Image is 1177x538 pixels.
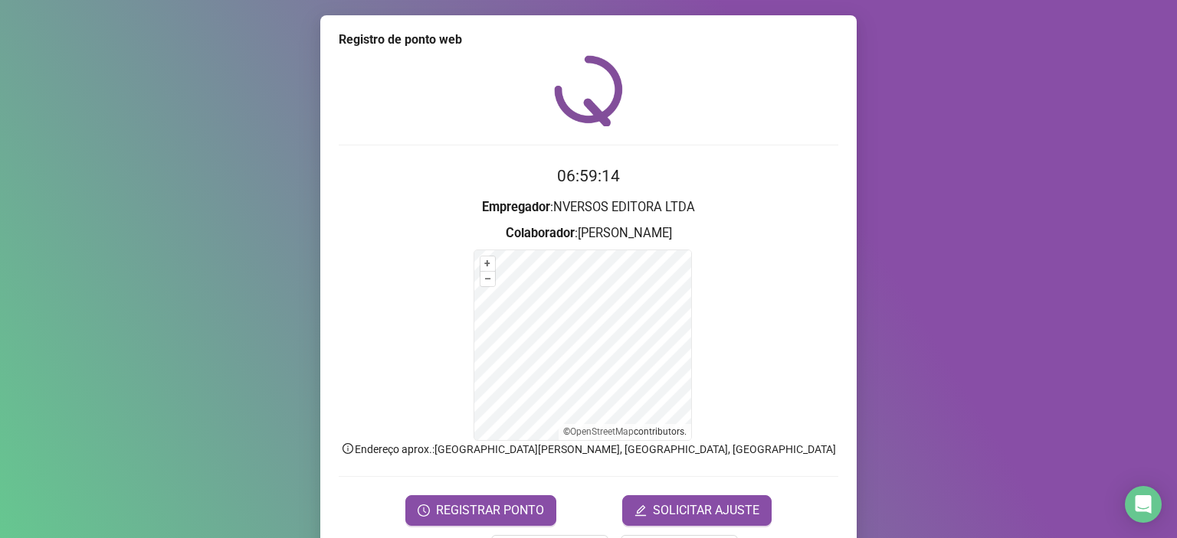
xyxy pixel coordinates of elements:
button: + [480,256,495,271]
span: SOLICITAR AJUSTE [653,501,759,520]
button: – [480,272,495,286]
strong: Colaborador [506,226,575,240]
button: editSOLICITAR AJUSTE [622,495,772,526]
time: 06:59:14 [557,167,620,185]
h3: : [PERSON_NAME] [339,223,838,243]
a: OpenStreetMap [570,426,634,437]
div: Open Intercom Messenger [1125,486,1162,523]
h3: : NVERSOS EDITORA LTDA [339,197,838,217]
li: © contributors. [563,426,687,437]
img: QRPoint [554,55,623,126]
button: REGISTRAR PONTO [405,495,556,526]
span: edit [634,504,647,517]
span: info-circle [341,442,355,455]
span: clock-circle [418,504,430,517]
span: REGISTRAR PONTO [436,501,544,520]
strong: Empregador [482,200,550,214]
div: Registro de ponto web [339,31,838,49]
p: Endereço aprox. : [GEOGRAPHIC_DATA][PERSON_NAME], [GEOGRAPHIC_DATA], [GEOGRAPHIC_DATA] [339,441,838,458]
